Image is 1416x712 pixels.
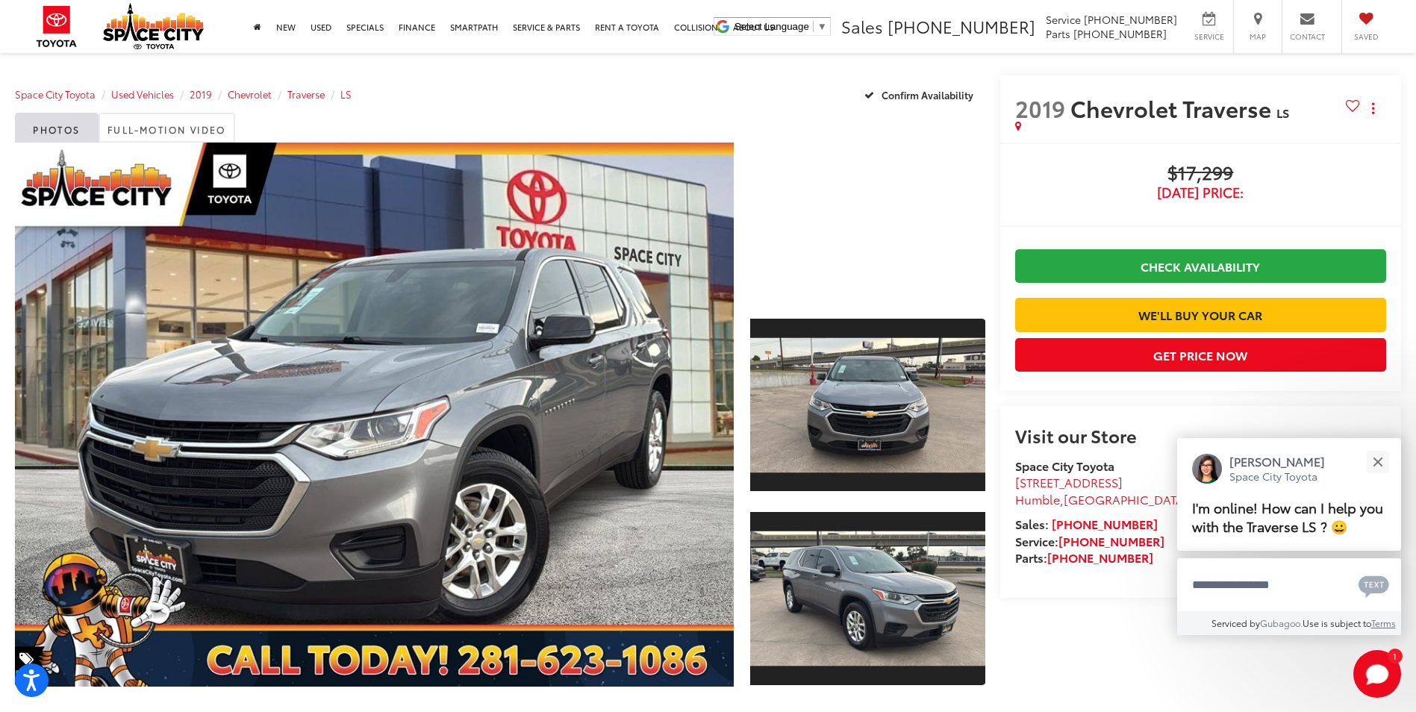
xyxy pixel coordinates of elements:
a: Photos [15,113,99,143]
a: 2019 [190,87,212,101]
span: Service [1046,12,1081,27]
a: We'll Buy Your Car [1015,298,1386,331]
span: Humble [1015,490,1060,508]
img: 2019 Chevrolet Traverse LS [7,140,741,690]
a: Terms [1371,616,1396,629]
div: View Full-Motion Video [750,143,985,299]
textarea: Type your message [1177,558,1401,612]
span: [PHONE_NUMBER] [888,14,1035,38]
span: , [1015,490,1225,508]
a: Gubagoo. [1260,616,1303,629]
span: [PHONE_NUMBER] [1084,12,1177,27]
span: Use is subject to [1303,616,1371,629]
span: Special [15,646,45,670]
span: 2019 [1015,92,1065,124]
a: [PHONE_NUMBER] [1052,515,1158,532]
strong: Service: [1015,532,1164,549]
a: [PHONE_NUMBER] [1058,532,1164,549]
button: Close [1362,446,1394,478]
a: Check Availability [1015,249,1386,283]
span: Sales [841,14,883,38]
a: Used Vehicles [111,87,174,101]
a: Chevrolet [228,87,272,101]
div: Close[PERSON_NAME]Space City ToyotaI'm online! How can I help you with the Traverse LS ? 😀Type yo... [1177,438,1401,635]
strong: Parts: [1015,549,1153,566]
span: Sales: [1015,515,1049,532]
a: Full-Motion Video [99,113,235,143]
span: [GEOGRAPHIC_DATA] [1064,490,1188,508]
span: Chevrolet Traverse [1070,92,1276,124]
span: [STREET_ADDRESS] [1015,473,1123,490]
button: Actions [1360,95,1386,121]
button: Get Price Now [1015,338,1386,372]
button: Chat with SMS [1354,568,1394,602]
a: [PHONE_NUMBER] [1047,549,1153,566]
p: Space City Toyota [1229,469,1325,484]
span: I'm online! How can I help you with the Traverse LS ? 😀 [1192,498,1383,536]
button: Confirm Availability [856,81,985,107]
a: [STREET_ADDRESS] Humble,[GEOGRAPHIC_DATA] 77338 [1015,473,1225,508]
span: dropdown dots [1372,102,1374,114]
span: Confirm Availability [882,88,973,102]
a: Traverse [287,87,325,101]
span: ​ [813,21,814,32]
span: Saved [1350,31,1382,42]
span: Service [1192,31,1226,42]
span: Select Language [734,21,809,32]
span: ▼ [817,21,827,32]
svg: Text [1359,574,1389,598]
span: $17,299 [1015,163,1386,185]
span: Parts [1046,26,1070,41]
span: LS [1276,104,1289,121]
span: 1 [1393,652,1397,659]
button: Toggle Chat Window [1353,650,1401,698]
span: [DATE] Price: [1015,185,1386,200]
img: Space City Toyota [103,3,204,49]
a: Expand Photo 0 [15,143,734,687]
span: [PHONE_NUMBER] [1073,26,1167,41]
span: Serviced by [1211,616,1260,629]
a: Expand Photo 1 [750,317,985,493]
a: Space City Toyota [15,87,96,101]
a: LS [340,87,352,101]
img: 2019 Chevrolet Traverse LS [748,531,988,666]
span: Contact [1290,31,1325,42]
h2: Visit our Store [1015,425,1386,445]
strong: Space City Toyota [1015,457,1114,474]
span: Map [1241,31,1274,42]
svg: Start Chat [1353,650,1401,698]
img: 2019 Chevrolet Traverse LS [748,337,988,472]
a: Expand Photo 2 [750,510,985,687]
p: [PERSON_NAME] [1229,453,1325,469]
